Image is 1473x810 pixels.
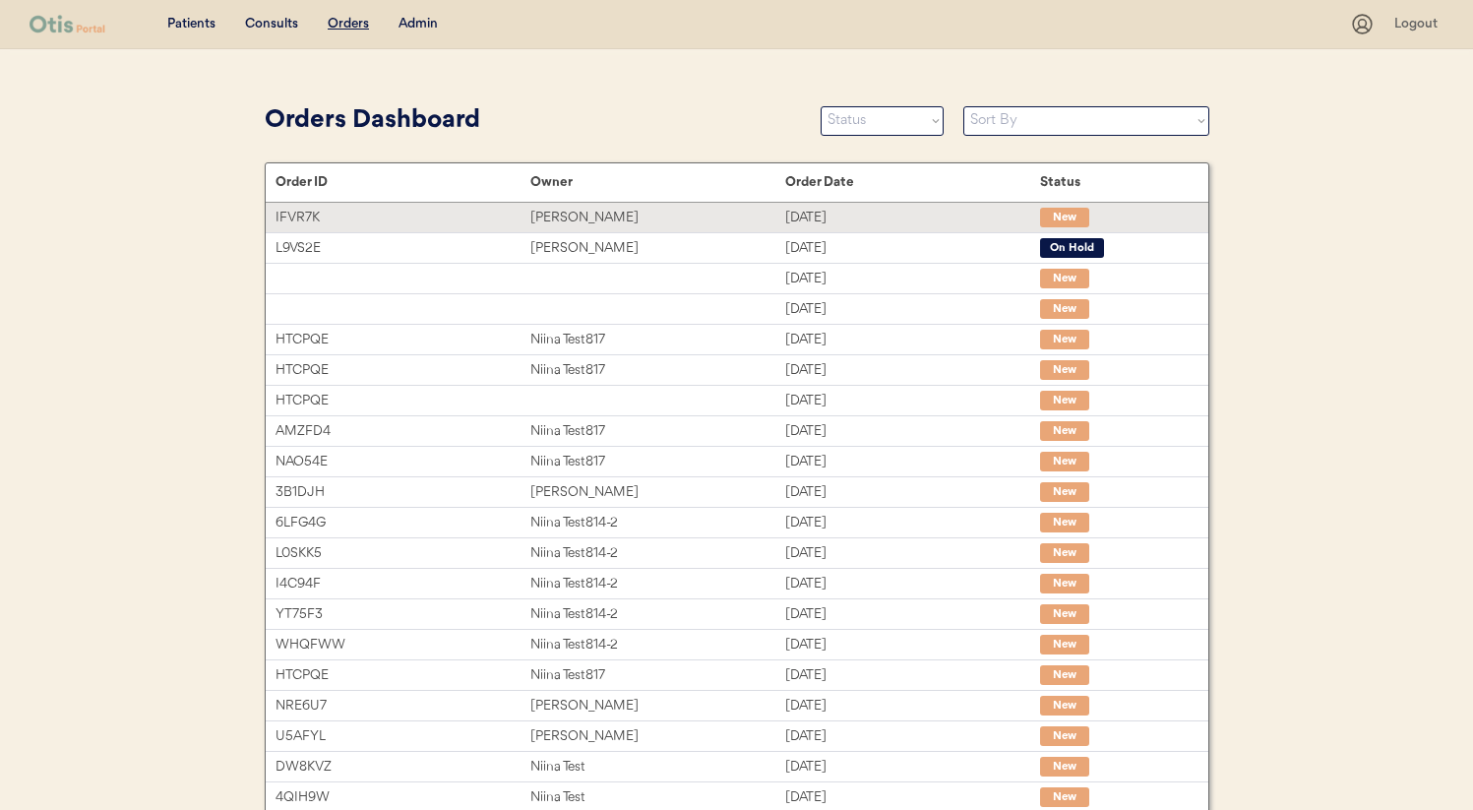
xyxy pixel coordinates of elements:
[530,695,785,717] div: [PERSON_NAME]
[530,481,785,504] div: [PERSON_NAME]
[785,481,1040,504] div: [DATE]
[530,542,785,565] div: Niina Test814-2
[399,15,438,34] div: Admin
[328,17,369,31] u: Orders
[276,573,530,595] div: I4C94F
[530,725,785,748] div: [PERSON_NAME]
[530,207,785,229] div: [PERSON_NAME]
[245,15,298,34] div: Consults
[276,390,530,412] div: HTCPQE
[785,756,1040,779] div: [DATE]
[276,786,530,809] div: 4QIH9W
[276,420,530,443] div: AMZFD4
[785,390,1040,412] div: [DATE]
[530,420,785,443] div: Niina Test817
[785,329,1040,351] div: [DATE]
[530,329,785,351] div: Niina Test817
[785,237,1040,260] div: [DATE]
[276,174,530,190] div: Order ID
[785,207,1040,229] div: [DATE]
[530,359,785,382] div: Niina Test817
[265,102,801,140] div: Orders Dashboard
[276,481,530,504] div: 3B1DJH
[785,298,1040,321] div: [DATE]
[785,603,1040,626] div: [DATE]
[530,756,785,779] div: Niina Test
[276,695,530,717] div: NRE6U7
[785,420,1040,443] div: [DATE]
[276,664,530,687] div: HTCPQE
[276,725,530,748] div: U5AFYL
[785,542,1040,565] div: [DATE]
[530,664,785,687] div: Niina Test817
[530,237,785,260] div: [PERSON_NAME]
[276,207,530,229] div: IFVR7K
[1394,15,1443,34] div: Logout
[530,634,785,656] div: Niina Test814-2
[785,786,1040,809] div: [DATE]
[276,237,530,260] div: L9VS2E
[530,786,785,809] div: Niina Test
[785,634,1040,656] div: [DATE]
[276,603,530,626] div: YT75F3
[785,268,1040,290] div: [DATE]
[785,512,1040,534] div: [DATE]
[276,542,530,565] div: L0SKK5
[1040,174,1188,190] div: Status
[785,573,1040,595] div: [DATE]
[530,603,785,626] div: Niina Test814-2
[785,695,1040,717] div: [DATE]
[785,725,1040,748] div: [DATE]
[276,756,530,779] div: DW8KVZ
[785,664,1040,687] div: [DATE]
[276,451,530,473] div: NAO54E
[530,512,785,534] div: Niina Test814-2
[785,174,1040,190] div: Order Date
[276,512,530,534] div: 6LFG4G
[530,573,785,595] div: Niina Test814-2
[530,451,785,473] div: Niina Test817
[785,451,1040,473] div: [DATE]
[276,634,530,656] div: WHQFWW
[276,329,530,351] div: HTCPQE
[167,15,215,34] div: Patients
[530,174,785,190] div: Owner
[276,359,530,382] div: HTCPQE
[785,359,1040,382] div: [DATE]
